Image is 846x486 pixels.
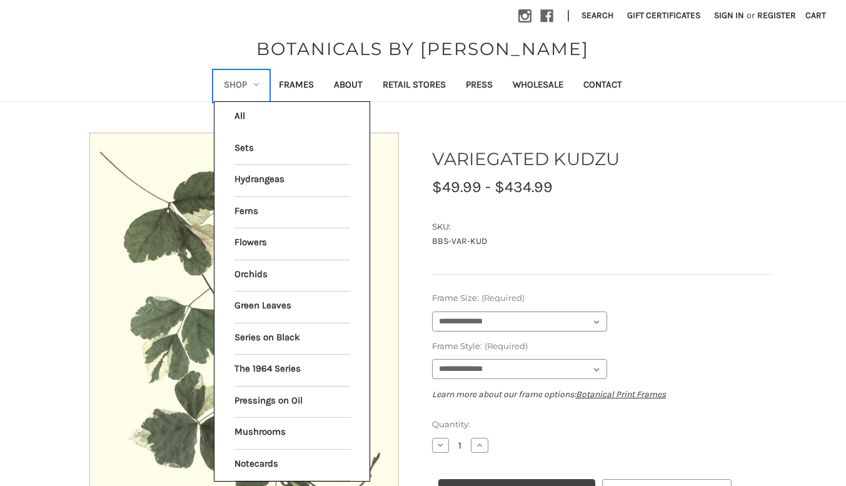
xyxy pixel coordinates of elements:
a: Notecards [234,450,350,481]
dt: SKU: [432,221,769,233]
a: Sets [234,134,350,165]
a: Press [456,71,503,101]
li: | [562,6,575,26]
small: (Required) [481,293,525,303]
a: Shop [214,71,269,101]
a: Hydrangeas [234,165,350,196]
a: Retail Stores [373,71,456,101]
span: Cart [805,10,826,21]
a: Botanical Print Frames [576,389,666,400]
a: The 1964 Series [234,355,350,386]
a: BOTANICALS BY [PERSON_NAME] [250,36,595,62]
span: $49.99 - $434.99 [432,178,553,196]
small: (Required) [485,341,528,351]
a: About [324,71,373,101]
a: Wholesale [503,71,573,101]
label: Frame Style: [432,340,772,353]
a: Pressings on Oil [234,387,350,418]
a: Frames [269,71,324,101]
a: Green Leaves [234,291,350,323]
span: or [745,9,756,22]
a: Ferns [234,197,350,228]
dd: BBS-VAR-KUD [432,235,772,248]
a: Contact [573,71,632,101]
label: Quantity: [432,418,772,431]
a: Mushrooms [234,418,350,449]
label: Frame Size: [432,292,772,305]
a: Orchids [234,260,350,291]
p: Learn more about our frame options: [432,388,772,401]
a: Series on Black [234,323,350,355]
h1: VARIEGATED KUDZU [432,146,772,172]
a: Flowers [234,228,350,260]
